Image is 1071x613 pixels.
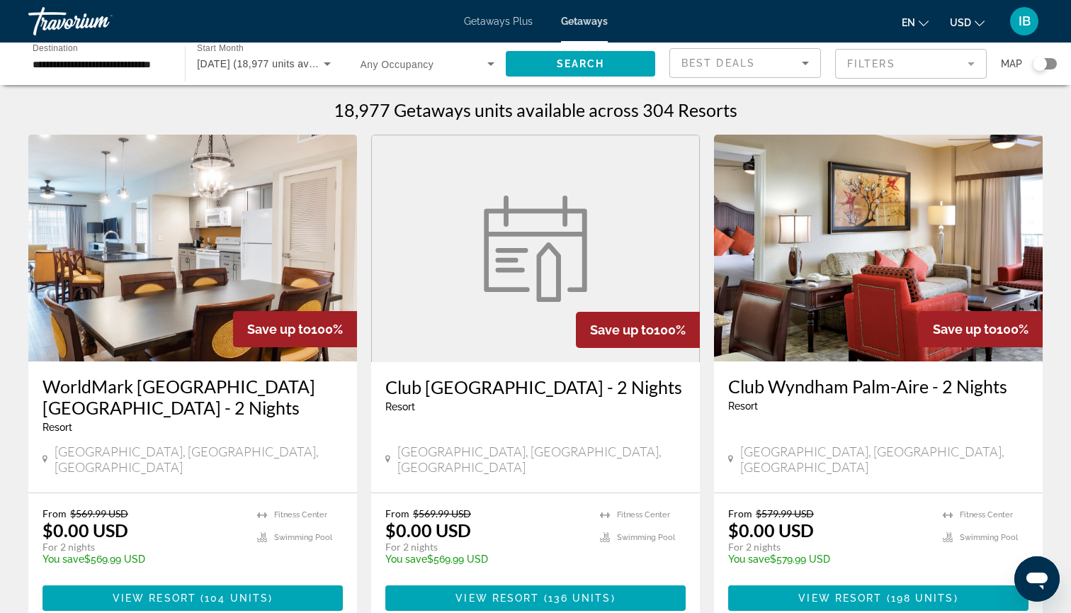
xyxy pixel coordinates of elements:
span: Start Month [197,44,244,53]
span: Resort [42,422,72,433]
iframe: Кнопка запуска окна обмена сообщениями [1014,556,1060,602]
span: en [902,17,915,28]
a: WorldMark [GEOGRAPHIC_DATA] [GEOGRAPHIC_DATA] - 2 Nights [42,376,343,418]
span: 136 units [548,592,611,604]
h1: 18,977 Getaways units available across 304 Resorts [334,99,737,120]
span: Search [557,58,605,69]
a: Club [GEOGRAPHIC_DATA] - 2 Nights [385,376,686,398]
p: $569.99 USD [42,553,243,565]
p: $0.00 USD [728,519,814,541]
span: Resort [385,401,415,412]
span: [GEOGRAPHIC_DATA], [GEOGRAPHIC_DATA], [GEOGRAPHIC_DATA] [397,444,686,475]
span: From [385,507,409,519]
span: Save up to [590,322,654,337]
span: Save up to [247,322,311,337]
span: 104 units [205,592,268,604]
span: Fitness Center [960,510,1013,519]
button: Change language [902,12,929,33]
button: Change currency [950,12,985,33]
button: Search [506,51,655,77]
span: ( ) [196,592,273,604]
span: Swimming Pool [274,533,332,542]
p: For 2 nights [385,541,586,553]
span: Best Deals [681,57,755,69]
span: View Resort [798,592,882,604]
div: 100% [919,311,1043,347]
span: ( ) [882,592,958,604]
img: week.svg [475,196,596,302]
span: You save [385,553,427,565]
span: Fitness Center [274,510,327,519]
span: Swimming Pool [617,533,675,542]
span: [GEOGRAPHIC_DATA], [GEOGRAPHIC_DATA], [GEOGRAPHIC_DATA] [740,444,1028,475]
span: View Resort [455,592,539,604]
mat-select: Sort by [681,55,809,72]
p: For 2 nights [728,541,929,553]
span: View Resort [113,592,196,604]
p: For 2 nights [42,541,243,553]
img: 5945I01X.jpg [28,135,357,361]
span: [DATE] (18,977 units available) [197,58,343,69]
span: Any Occupancy [361,59,434,70]
span: $579.99 USD [756,507,814,519]
span: From [42,507,67,519]
a: Club Wyndham Palm-Aire - 2 Nights [728,376,1028,397]
span: Swimming Pool [960,533,1018,542]
span: $569.99 USD [413,507,471,519]
span: You save [42,553,84,565]
button: View Resort(136 units) [385,585,686,611]
span: Fitness Center [617,510,670,519]
a: Getaways [561,16,608,27]
p: $0.00 USD [385,519,471,541]
a: Getaways Plus [464,16,533,27]
p: $579.99 USD [728,553,929,565]
a: Travorium [28,3,170,40]
span: Save up to [933,322,997,337]
span: USD [950,17,971,28]
button: User Menu [1006,6,1043,36]
span: [GEOGRAPHIC_DATA], [GEOGRAPHIC_DATA], [GEOGRAPHIC_DATA] [55,444,343,475]
p: $569.99 USD [385,553,586,565]
span: Destination [33,43,78,52]
span: Resort [728,400,758,412]
button: View Resort(198 units) [728,585,1028,611]
span: $569.99 USD [70,507,128,519]
div: 100% [576,312,700,348]
span: You save [728,553,770,565]
span: Map [1001,54,1022,74]
button: Filter [835,48,987,79]
span: IB [1019,14,1031,28]
span: ( ) [539,592,615,604]
button: View Resort(104 units) [42,585,343,611]
img: 3875I01X.jpg [714,135,1043,361]
span: 198 units [891,592,954,604]
div: 100% [233,311,357,347]
p: $0.00 USD [42,519,128,541]
span: From [728,507,752,519]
